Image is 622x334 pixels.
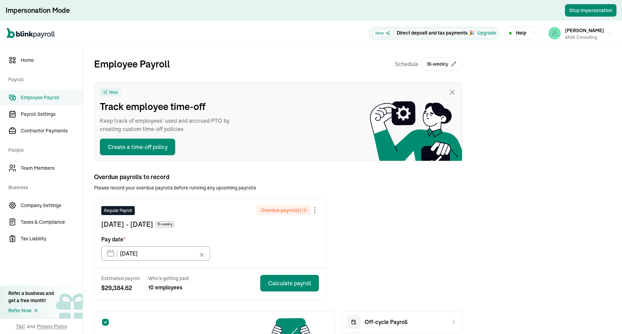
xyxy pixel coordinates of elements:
[516,29,526,37] span: Help
[372,29,394,37] span: New
[104,207,132,214] span: Regular Payroll
[101,235,125,243] span: Pay date
[565,27,604,34] span: [PERSON_NAME]
[101,275,140,282] span: Estimated payroll
[148,275,189,282] span: Who’s getting paid
[94,172,462,182] span: Overdue payrolls to record
[21,202,83,209] span: Company Settings
[148,283,189,291] span: 10 employees
[565,4,616,17] button: Stop Impersonation
[260,275,319,291] button: Calculate payroll
[261,207,307,214] span: Overdue payroll(s) ( 1 )
[477,29,496,37] button: Upgrade
[395,57,462,71] div: Schedule
[94,57,170,71] h2: Employee Payroll
[6,6,70,15] div: Impersonation Mode
[8,290,54,304] div: Refer a business and get a free month!
[21,219,83,226] span: Taxes & Compliance
[565,34,604,40] div: SASA Consulting
[21,57,83,64] span: Home
[8,307,54,314] a: Refer Now
[21,111,83,118] span: Payroll Settings
[37,323,67,330] span: Privacy Policy
[21,94,83,101] span: Employee Payroll
[21,235,83,242] span: Tax Liability
[505,26,540,40] button: Help
[8,177,78,196] span: Business
[101,219,153,230] span: [DATE] - [DATE]
[156,221,174,228] span: Bi-weekly
[8,69,78,89] span: Payroll
[16,323,25,330] span: T&C
[7,23,55,43] nav: Global
[100,117,238,133] span: Keep track of employees’ used and accrued PTO by creating custom time-off policies
[8,140,78,159] span: People
[21,165,83,172] span: Team Members
[101,283,140,293] span: $ 29,384.62
[546,25,615,42] button: [PERSON_NAME]SASA Consulting
[21,127,83,134] span: Contractor Payments
[109,90,118,95] span: New
[100,139,175,155] button: Create a time-off policy
[365,318,407,326] span: Off-cycle Payroll
[101,246,210,261] input: XX/XX/XX
[100,99,238,114] span: Track employee time-off
[397,29,474,37] p: Direct deposit and tax payments 🎉
[507,259,622,334] iframe: Chat Widget
[421,57,462,71] button: Bi-weekly
[94,184,462,191] span: Please record your overdue payrolls before running any upcoming payrolls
